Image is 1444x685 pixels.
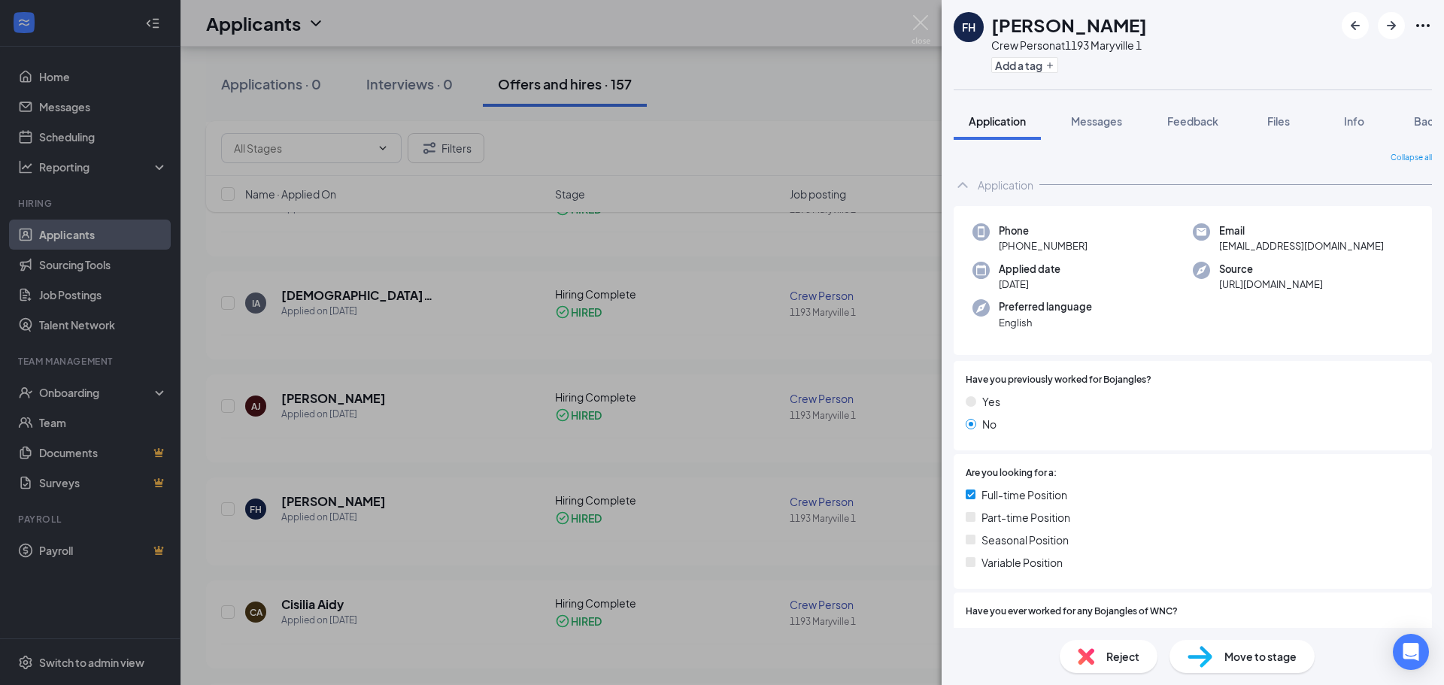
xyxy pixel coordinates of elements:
span: Move to stage [1224,648,1297,665]
span: English [999,315,1092,330]
h1: [PERSON_NAME] [991,12,1147,38]
span: [DATE] [999,277,1060,292]
span: [PHONE_NUMBER] [999,238,1088,253]
span: Yes [982,625,1000,641]
span: Files [1267,114,1290,128]
svg: ArrowLeftNew [1346,17,1364,35]
span: Are you looking for a: [966,466,1057,480]
svg: Ellipses [1414,17,1432,35]
button: ArrowRight [1378,12,1405,39]
div: FH [962,20,975,35]
span: Seasonal Position [981,532,1069,548]
button: PlusAdd a tag [991,57,1058,73]
span: Email [1219,223,1384,238]
span: Phone [999,223,1088,238]
button: ArrowLeftNew [1342,12,1369,39]
span: Messages [1071,114,1122,128]
span: Applied date [999,262,1060,277]
span: Yes [982,393,1000,410]
span: Info [1344,114,1364,128]
span: Preferred language [999,299,1092,314]
span: Full-time Position [981,486,1067,503]
span: Variable Position [981,554,1063,571]
svg: ArrowRight [1382,17,1400,35]
span: Source [1219,262,1323,277]
svg: ChevronUp [954,176,972,194]
div: Application [978,177,1033,192]
div: Open Intercom Messenger [1393,634,1429,670]
span: No [982,416,997,432]
div: Crew Person at 1193 Maryville 1 [991,38,1147,53]
span: Application [969,114,1026,128]
span: Collapse all [1391,152,1432,164]
span: Have you previously worked for Bojangles? [966,373,1151,387]
span: Reject [1106,648,1139,665]
span: Feedback [1167,114,1218,128]
span: Have you ever worked for any Bojangles of WNC? [966,605,1178,619]
span: [URL][DOMAIN_NAME] [1219,277,1323,292]
span: Part-time Position [981,509,1070,526]
span: [EMAIL_ADDRESS][DOMAIN_NAME] [1219,238,1384,253]
svg: Plus [1045,61,1054,70]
